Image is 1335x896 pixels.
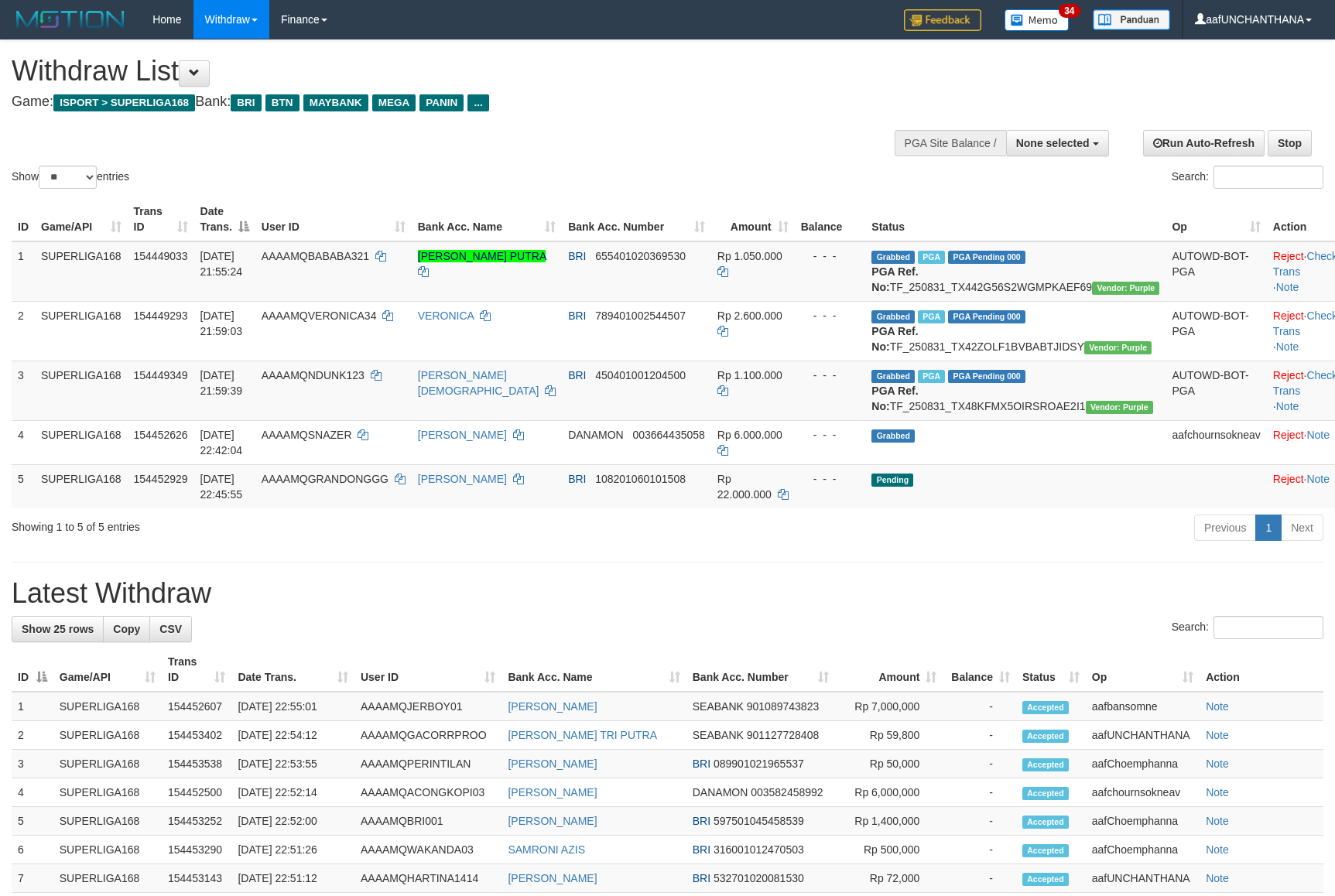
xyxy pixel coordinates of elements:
[1022,787,1069,800] span: Accepted
[871,429,915,443] span: Grabbed
[871,474,913,487] span: Pending
[943,750,1016,778] td: -
[1206,700,1229,713] a: Note
[1143,130,1265,156] a: Run Auto-Refresh
[231,721,354,750] td: [DATE] 22:54:12
[303,94,368,111] span: MAYBANK
[871,385,918,412] b: PGA Ref. No:
[693,815,710,827] span: BRI
[1086,807,1200,836] td: aafChoemphanna
[39,166,97,189] select: Showentries
[1273,250,1304,262] a: Reject
[35,361,128,420] td: SUPERLIGA168
[1022,844,1069,857] span: Accepted
[508,815,597,827] a: [PERSON_NAME]
[231,94,261,111] span: BRI
[134,369,188,381] span: 154449349
[35,420,128,464] td: SUPERLIGA168
[35,301,128,361] td: SUPERLIGA168
[231,864,354,893] td: [DATE] 22:51:12
[1086,836,1200,864] td: aafChoemphanna
[200,369,243,397] span: [DATE] 21:59:39
[693,757,710,770] span: BRI
[231,648,354,692] th: Date Trans.: activate to sort column ascending
[508,757,597,770] a: [PERSON_NAME]
[12,94,875,110] h4: Game: Bank:
[595,369,686,381] span: Copy 450401001204500 to clipboard
[918,370,945,383] span: Marked by aafheankoy
[1306,473,1330,485] a: Note
[1022,816,1069,829] span: Accepted
[12,616,104,642] a: Show 25 rows
[801,471,860,487] div: - - -
[12,420,35,464] td: 4
[801,248,860,264] div: - - -
[418,429,507,441] a: [PERSON_NAME]
[918,251,945,264] span: Marked by aafheankoy
[12,361,35,420] td: 3
[1016,137,1090,149] span: None selected
[904,9,981,31] img: Feedback.jpg
[508,729,657,741] a: [PERSON_NAME] TRI PUTRA
[1255,515,1282,541] a: 1
[53,807,162,836] td: SUPERLIGA168
[12,778,53,807] td: 4
[1022,730,1069,743] span: Accepted
[1206,815,1229,827] a: Note
[865,241,1166,302] td: TF_250831_TX442G56S2WGMPKAEF69
[162,692,231,721] td: 154452607
[1273,309,1304,322] a: Reject
[162,807,231,836] td: 154453252
[1084,341,1152,354] span: Vendor URL: https://trx4.1velocity.biz
[1093,9,1170,30] img: panduan.png
[835,648,943,692] th: Amount: activate to sort column ascending
[948,310,1025,323] span: PGA Pending
[162,778,231,807] td: 154452500
[1059,4,1080,18] span: 34
[1273,369,1304,381] a: Reject
[1200,648,1323,692] th: Action
[1086,648,1200,692] th: Op: activate to sort column ascending
[1306,429,1330,441] a: Note
[835,721,943,750] td: Rp 59,800
[12,464,35,508] td: 5
[747,700,819,713] span: Copy 901089743823 to clipboard
[1022,758,1069,771] span: Accepted
[1166,361,1266,420] td: AUTOWD-BOT-PGA
[632,429,704,441] span: Copy 003664435058 to clipboard
[12,301,35,361] td: 2
[865,197,1166,241] th: Status
[835,778,943,807] td: Rp 6,000,000
[53,648,162,692] th: Game/API: activate to sort column ascending
[1016,648,1086,692] th: Status: activate to sort column ascending
[1268,130,1312,156] a: Stop
[1206,757,1229,770] a: Note
[12,578,1323,609] h1: Latest Withdraw
[12,750,53,778] td: 3
[159,623,182,635] span: CSV
[12,648,53,692] th: ID: activate to sort column descending
[1022,873,1069,886] span: Accepted
[1172,616,1323,639] label: Search:
[693,872,710,884] span: BRI
[751,786,823,799] span: Copy 003582458992 to clipboard
[53,94,195,111] span: ISPORT > SUPERLIGA168
[595,309,686,322] span: Copy 789401002544507 to clipboard
[801,427,860,443] div: - - -
[686,648,835,692] th: Bank Acc. Number: activate to sort column ascending
[418,369,539,397] a: [PERSON_NAME][DEMOGRAPHIC_DATA]
[595,473,686,485] span: Copy 108201060101508 to clipboard
[943,807,1016,836] td: -
[568,429,624,441] span: DANAMON
[22,623,94,635] span: Show 25 rows
[35,464,128,508] td: SUPERLIGA168
[354,750,501,778] td: AAAAMQPERINTILAN
[12,56,875,87] h1: Withdraw List
[508,700,597,713] a: [PERSON_NAME]
[128,197,194,241] th: Trans ID: activate to sort column ascending
[134,429,188,441] span: 154452626
[1172,166,1323,189] label: Search:
[711,197,795,241] th: Amount: activate to sort column ascending
[1086,778,1200,807] td: aafchournsokneav
[162,836,231,864] td: 154453290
